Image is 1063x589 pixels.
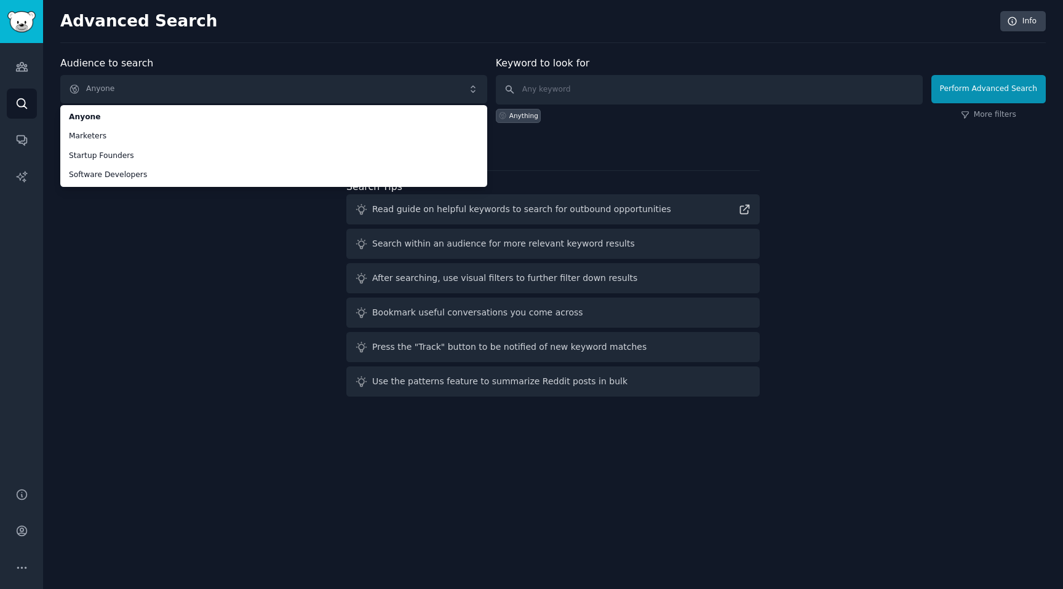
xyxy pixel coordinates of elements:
[372,375,627,388] div: Use the patterns feature to summarize Reddit posts in bulk
[509,111,538,120] div: Anything
[60,57,153,69] label: Audience to search
[69,151,479,162] span: Startup Founders
[372,341,647,354] div: Press the "Track" button to be notified of new keyword matches
[60,12,993,31] h2: Advanced Search
[372,203,671,216] div: Read guide on helpful keywords to search for outbound opportunities
[60,105,487,187] ul: Anyone
[372,237,635,250] div: Search within an audience for more relevant keyword results
[496,57,590,69] label: Keyword to look for
[346,181,402,192] label: Search Tips
[961,109,1016,121] a: More filters
[69,131,479,142] span: Marketers
[7,11,36,33] img: GummySearch logo
[60,75,487,103] button: Anyone
[1000,11,1046,32] a: Info
[372,272,637,285] div: After searching, use visual filters to further filter down results
[496,75,923,105] input: Any keyword
[372,306,583,319] div: Bookmark useful conversations you come across
[931,75,1046,103] button: Perform Advanced Search
[69,170,479,181] span: Software Developers
[69,112,479,123] span: Anyone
